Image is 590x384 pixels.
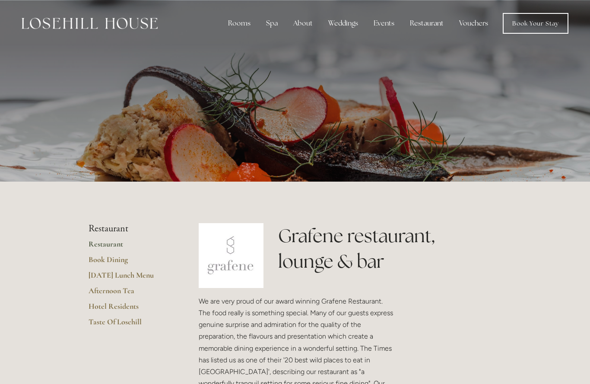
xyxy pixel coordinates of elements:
img: Losehill House [22,18,158,29]
a: Vouchers [452,15,495,32]
div: About [286,15,320,32]
h1: Grafene restaurant, lounge & bar [278,223,501,274]
a: Afternoon Tea [89,286,171,301]
div: Restaurant [403,15,450,32]
a: Taste Of Losehill [89,317,171,333]
a: Restaurant [89,239,171,255]
li: Restaurant [89,223,171,234]
a: Book Your Stay [503,13,568,34]
a: [DATE] Lunch Menu [89,270,171,286]
img: grafene.jpg [199,223,263,288]
a: Hotel Residents [89,301,171,317]
div: Weddings [321,15,365,32]
div: Spa [259,15,285,32]
a: Book Dining [89,255,171,270]
div: Events [367,15,401,32]
div: Rooms [221,15,257,32]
